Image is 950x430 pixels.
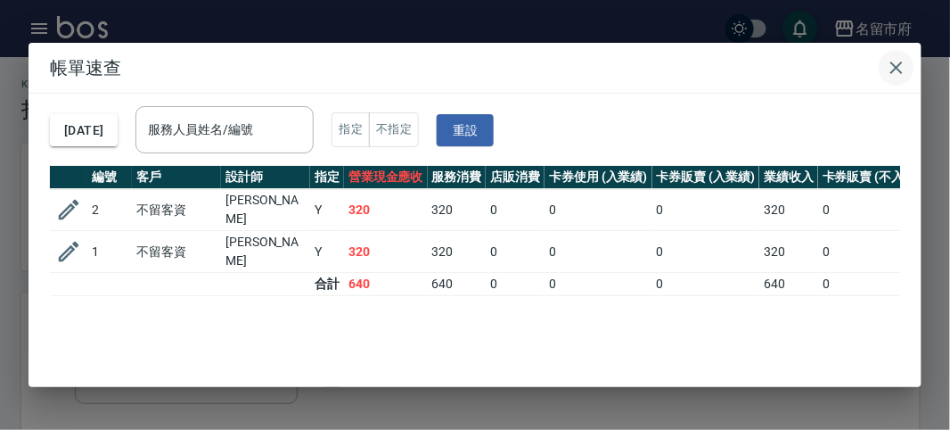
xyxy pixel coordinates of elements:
[344,189,428,231] td: 320
[545,273,652,296] td: 0
[759,273,818,296] td: 640
[759,189,818,231] td: 320
[310,273,344,296] td: 合計
[652,231,760,273] td: 0
[132,231,221,273] td: 不留客資
[310,231,344,273] td: Y
[437,114,494,147] button: 重設
[818,166,938,189] th: 卡券販賣 (不入業績)
[344,231,428,273] td: 320
[310,189,344,231] td: Y
[221,231,310,273] td: [PERSON_NAME]
[486,189,545,231] td: 0
[221,189,310,231] td: [PERSON_NAME]
[310,166,344,189] th: 指定
[428,189,487,231] td: 320
[332,112,370,147] button: 指定
[818,231,938,273] td: 0
[545,189,652,231] td: 0
[759,166,818,189] th: 業績收入
[652,189,760,231] td: 0
[652,273,760,296] td: 0
[428,273,487,296] td: 640
[369,112,419,147] button: 不指定
[132,166,221,189] th: 客戶
[486,231,545,273] td: 0
[87,189,132,231] td: 2
[428,231,487,273] td: 320
[87,231,132,273] td: 1
[818,189,938,231] td: 0
[428,166,487,189] th: 服務消費
[652,166,760,189] th: 卡券販賣 (入業績)
[818,273,938,296] td: 0
[545,166,652,189] th: 卡券使用 (入業績)
[344,166,428,189] th: 營業現金應收
[545,231,652,273] td: 0
[132,189,221,231] td: 不留客資
[486,166,545,189] th: 店販消費
[221,166,310,189] th: 設計師
[29,43,921,93] h2: 帳單速查
[759,231,818,273] td: 320
[344,273,428,296] td: 640
[50,114,118,147] button: [DATE]
[87,166,132,189] th: 編號
[486,273,545,296] td: 0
